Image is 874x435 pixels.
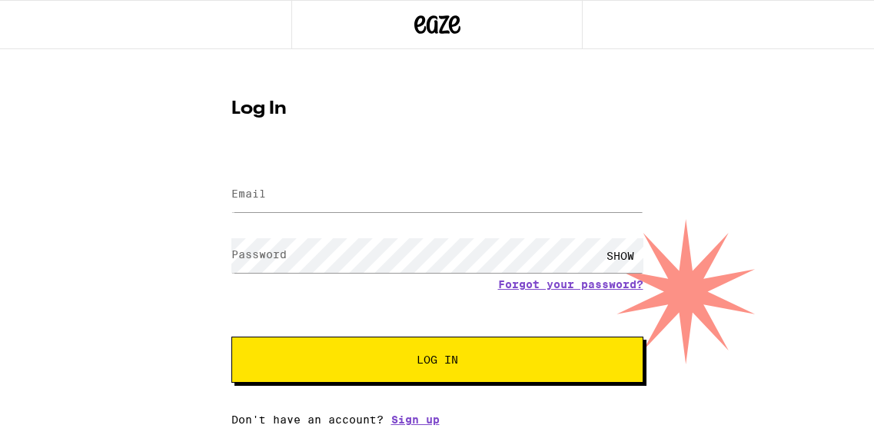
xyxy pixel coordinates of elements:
[231,100,643,118] h1: Log In
[231,188,266,200] label: Email
[417,354,458,365] span: Log In
[231,178,643,212] input: Email
[498,278,643,291] a: Forgot your password?
[597,238,643,273] div: SHOW
[231,337,643,383] button: Log In
[231,248,287,261] label: Password
[391,413,440,426] a: Sign up
[231,413,643,426] div: Don't have an account?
